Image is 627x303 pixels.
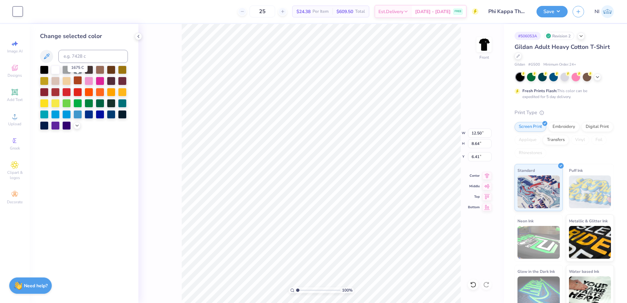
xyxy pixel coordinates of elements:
a: NI [595,5,614,18]
span: Glow in the Dark Ink [517,268,555,275]
span: Bottom [468,205,480,210]
strong: Fresh Prints Flash: [522,88,557,93]
span: Image AI [7,49,23,54]
span: Greek [10,146,20,151]
img: Neon Ink [517,226,560,259]
span: $24.38 [296,8,311,15]
span: Metallic & Glitter Ink [569,217,608,224]
div: # 506053A [515,32,541,40]
div: This color can be expedited for 5 day delivery. [522,88,603,100]
span: 100 % [342,287,353,293]
div: Vinyl [571,135,589,145]
div: Change selected color [40,32,128,41]
div: Rhinestones [515,148,546,158]
div: Revision 2 [544,32,574,40]
span: Minimum Order: 24 + [543,62,576,68]
span: Center [468,173,480,178]
input: Untitled Design [483,5,532,18]
strong: Need help? [24,283,48,289]
span: # G500 [528,62,540,68]
span: Gildan Adult Heavy Cotton T-Shirt [515,43,610,51]
span: Est. Delivery [378,8,403,15]
img: Front [477,38,491,51]
span: Upload [8,121,21,127]
span: Middle [468,184,480,189]
span: Gildan [515,62,525,68]
span: Total [355,8,365,15]
img: Puff Ink [569,175,611,208]
span: $609.50 [336,8,353,15]
button: Save [536,6,568,17]
img: Nicole Isabelle Dimla [601,5,614,18]
div: Screen Print [515,122,546,132]
span: Puff Ink [569,167,583,174]
div: 1675 C [68,63,88,72]
span: Add Text [7,97,23,102]
span: FREE [455,9,461,14]
div: Embroidery [548,122,579,132]
span: Water based Ink [569,268,599,275]
img: Metallic & Glitter Ink [569,226,611,259]
span: NI [595,8,599,15]
span: Decorate [7,199,23,205]
div: Foil [591,135,607,145]
span: Neon Ink [517,217,534,224]
div: Digital Print [581,122,613,132]
div: Transfers [543,135,569,145]
input: e.g. 7428 c [58,50,128,63]
span: Top [468,194,480,199]
input: – – [250,6,275,17]
span: Per Item [313,8,329,15]
span: Clipart & logos [3,170,26,180]
div: Front [479,54,489,60]
span: Standard [517,167,535,174]
img: Standard [517,175,560,208]
span: Designs [8,73,22,78]
span: [DATE] - [DATE] [415,8,451,15]
div: Applique [515,135,541,145]
div: Print Type [515,109,614,116]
